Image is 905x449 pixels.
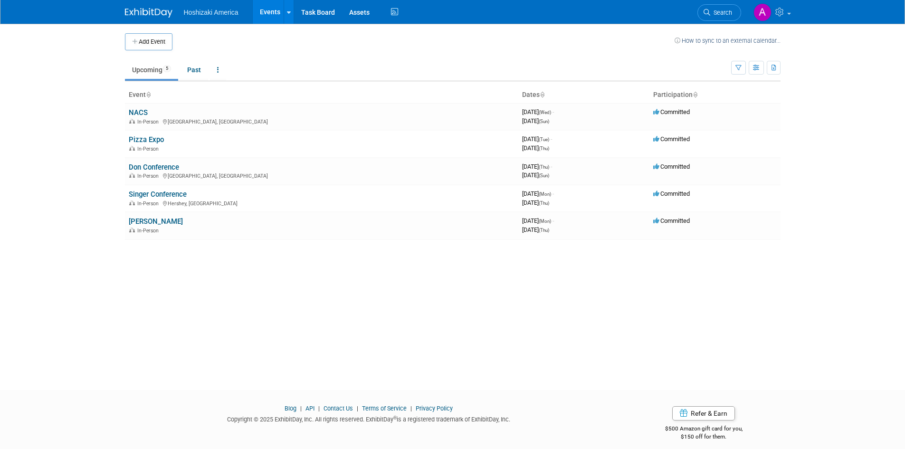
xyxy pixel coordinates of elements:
span: Committed [653,217,690,224]
span: | [298,405,304,412]
span: In-Person [137,201,162,207]
span: | [316,405,322,412]
span: In-Person [137,228,162,234]
img: In-Person Event [129,146,135,151]
div: $500 Amazon gift card for you, [627,419,781,440]
a: Pizza Expo [129,135,164,144]
span: Search [710,9,732,16]
div: Copyright © 2025 ExhibitDay, Inc. All rights reserved. ExhibitDay is a registered trademark of Ex... [125,413,613,424]
span: Committed [653,163,690,170]
span: [DATE] [522,217,554,224]
a: Search [697,4,741,21]
span: Committed [653,108,690,115]
span: - [553,108,554,115]
a: Sort by Start Date [540,91,544,98]
span: (Thu) [539,164,549,170]
th: Dates [518,87,649,103]
span: (Mon) [539,219,551,224]
div: [GEOGRAPHIC_DATA], [GEOGRAPHIC_DATA] [129,172,514,179]
span: | [408,405,414,412]
span: Hoshizaki America [184,9,238,16]
span: (Thu) [539,228,549,233]
span: (Thu) [539,146,549,151]
img: In-Person Event [129,119,135,124]
span: (Sun) [539,173,549,178]
span: - [551,135,552,143]
span: [DATE] [522,199,549,206]
img: In-Person Event [129,201,135,205]
span: (Mon) [539,191,551,197]
span: 5 [163,65,171,72]
span: [DATE] [522,226,549,233]
a: Privacy Policy [416,405,453,412]
span: - [551,163,552,170]
div: $150 off for them. [627,433,781,441]
a: [PERSON_NAME] [129,217,183,226]
img: Ashley Miner [753,3,772,21]
a: Upcoming5 [125,61,178,79]
a: How to sync to an external calendar... [675,37,781,44]
span: (Tue) [539,137,549,142]
span: In-Person [137,119,162,125]
span: [DATE] [522,144,549,152]
sup: ® [393,415,397,420]
a: Past [180,61,208,79]
a: Contact Us [324,405,353,412]
span: [DATE] [522,108,554,115]
span: [DATE] [522,172,549,179]
a: Terms of Service [362,405,407,412]
span: [DATE] [522,135,552,143]
img: In-Person Event [129,173,135,178]
span: (Thu) [539,201,549,206]
a: Sort by Event Name [146,91,151,98]
span: [DATE] [522,190,554,197]
span: Committed [653,135,690,143]
a: API [305,405,314,412]
a: Sort by Participation Type [693,91,697,98]
a: Singer Conference [129,190,187,199]
th: Event [125,87,518,103]
span: [DATE] [522,117,549,124]
a: Blog [285,405,296,412]
span: In-Person [137,173,162,179]
div: [GEOGRAPHIC_DATA], [GEOGRAPHIC_DATA] [129,117,514,125]
span: - [553,190,554,197]
span: In-Person [137,146,162,152]
a: Don Conference [129,163,179,172]
button: Add Event [125,33,172,50]
span: Committed [653,190,690,197]
span: [DATE] [522,163,552,170]
span: - [553,217,554,224]
span: (Sun) [539,119,549,124]
a: NACS [129,108,148,117]
span: | [354,405,361,412]
span: (Wed) [539,110,551,115]
th: Participation [649,87,781,103]
a: Refer & Earn [672,406,735,420]
img: In-Person Event [129,228,135,232]
div: Hershey, [GEOGRAPHIC_DATA] [129,199,514,207]
img: ExhibitDay [125,8,172,18]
